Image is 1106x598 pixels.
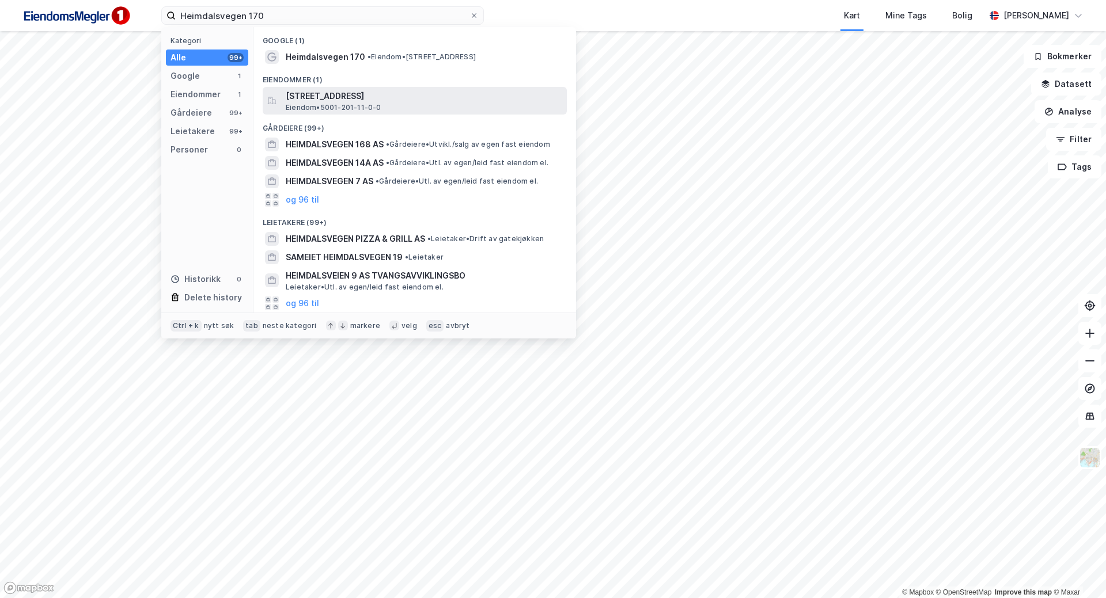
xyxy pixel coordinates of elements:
span: HEIMDALSVEGEN 7 AS [286,174,373,188]
div: 0 [234,275,244,284]
span: Heimdalsvegen 170 [286,50,365,64]
span: • [405,253,408,261]
div: 99+ [228,108,244,117]
div: Delete history [184,291,242,304]
span: Gårdeiere • Utvikl./salg av egen fast eiendom [386,140,550,149]
iframe: Chat Widget [1048,543,1106,598]
button: og 96 til [286,296,319,310]
div: Google [171,69,200,83]
span: • [376,177,379,185]
div: Ctrl + k [171,320,202,332]
div: Leietakere [171,124,215,138]
img: Z [1079,447,1101,469]
a: Improve this map [995,588,1052,596]
div: Kategori [171,36,248,45]
div: nytt søk [204,321,234,330]
div: Kart [844,9,860,22]
div: Eiendommer [171,87,221,101]
span: Eiendom • [STREET_ADDRESS] [368,52,476,62]
span: SAMEIET HEIMDALSVEGEN 19 [286,250,403,264]
span: Leietaker • Utl. av egen/leid fast eiendom el. [286,283,444,292]
div: esc [426,320,444,332]
div: Personer [171,143,208,157]
div: 1 [234,71,244,81]
div: tab [243,320,260,332]
span: • [427,234,431,243]
div: markere [350,321,380,330]
div: Mine Tags [885,9,927,22]
button: Tags [1048,155,1101,178]
div: [PERSON_NAME] [1003,9,1069,22]
div: Gårdeiere [171,106,212,120]
a: OpenStreetMap [936,588,992,596]
div: 99+ [228,53,244,62]
div: 0 [234,145,244,154]
span: • [386,158,389,167]
button: Bokmerker [1024,45,1101,68]
span: Gårdeiere • Utl. av egen/leid fast eiendom el. [386,158,548,167]
a: Mapbox homepage [3,581,54,595]
div: neste kategori [263,321,317,330]
div: Historikk [171,272,221,286]
div: Gårdeiere (99+) [253,115,576,135]
div: avbryt [446,321,469,330]
div: Kontrollprogram for chat [1048,543,1106,598]
span: Gårdeiere • Utl. av egen/leid fast eiendom el. [376,177,538,186]
input: Søk på adresse, matrikkel, gårdeiere, leietakere eller personer [176,7,469,24]
span: HEIMDALSVEIEN 9 AS TVANGSAVVIKLINGSBO [286,269,562,283]
span: • [368,52,371,61]
button: og 96 til [286,193,319,207]
div: Bolig [952,9,972,22]
a: Mapbox [902,588,934,596]
span: • [386,140,389,148]
span: HEIMDALSVEGEN 14A AS [286,156,384,170]
div: Eiendommer (1) [253,66,576,87]
span: Leietaker [405,253,444,262]
span: Leietaker • Drift av gatekjøkken [427,234,544,243]
div: velg [402,321,417,330]
span: HEIMDALSVEGEN PIZZA & GRILL AS [286,232,425,246]
div: 1 [234,90,244,99]
div: Alle [171,51,186,64]
div: Leietakere (99+) [253,209,576,230]
button: Analyse [1035,100,1101,123]
div: Google (1) [253,27,576,48]
img: F4PB6Px+NJ5v8B7XTbfpPpyloAAAAASUVORK5CYII= [18,3,134,29]
span: HEIMDALSVEGEN 168 AS [286,138,384,151]
span: Eiendom • 5001-201-11-0-0 [286,103,381,112]
button: Datasett [1031,73,1101,96]
span: [STREET_ADDRESS] [286,89,562,103]
div: 99+ [228,127,244,136]
button: Filter [1046,128,1101,151]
